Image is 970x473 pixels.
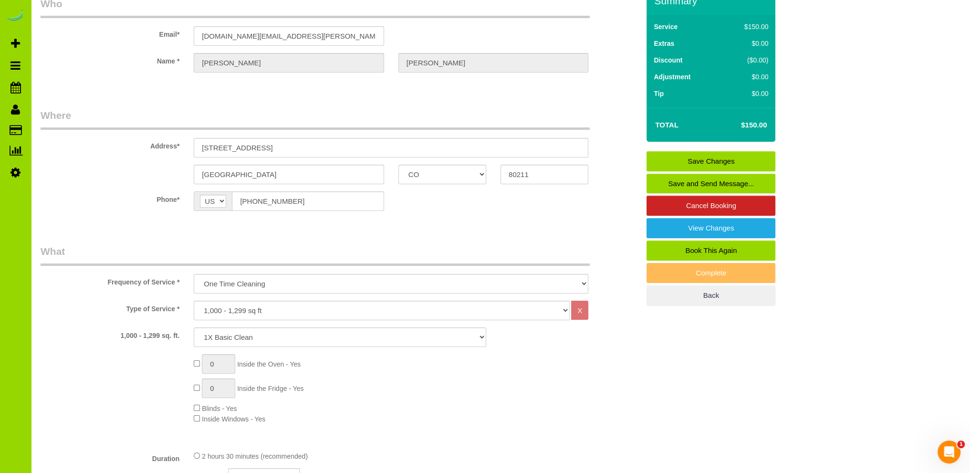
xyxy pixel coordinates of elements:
[33,26,187,39] label: Email*
[33,191,187,204] label: Phone*
[654,55,682,65] label: Discount
[33,53,187,66] label: Name *
[202,415,265,423] span: Inside Windows - Yes
[6,10,25,23] img: Automaid Logo
[957,441,965,448] span: 1
[194,26,384,46] input: Email*
[202,452,308,460] span: 2 hours 30 minutes (recommended)
[194,53,384,73] input: First Name*
[647,218,775,238] a: View Changes
[647,241,775,261] a: Book This Again
[654,22,678,32] label: Service
[654,89,664,98] label: Tip
[724,89,769,98] div: $0.00
[33,327,187,340] label: 1,000 - 1,299 sq. ft.
[647,174,775,194] a: Save and Send Message...
[938,441,960,463] iframe: Intercom live chat
[647,285,775,305] a: Back
[724,39,769,48] div: $0.00
[33,451,187,463] label: Duration
[194,165,384,184] input: City*
[237,360,301,368] span: Inside the Oven - Yes
[202,405,237,412] span: Blinds - Yes
[724,72,769,82] div: $0.00
[237,385,303,392] span: Inside the Fridge - Yes
[647,151,775,171] a: Save Changes
[724,22,769,32] div: $150.00
[654,72,690,82] label: Adjustment
[33,138,187,151] label: Address*
[41,244,590,266] legend: What
[33,301,187,314] label: Type of Service *
[647,196,775,216] a: Cancel Booking
[232,191,384,211] input: Phone*
[41,108,590,130] legend: Where
[501,165,588,184] input: Zip Code*
[33,274,187,287] label: Frequency of Service *
[398,53,588,73] input: Last Name*
[655,121,678,129] strong: Total
[654,39,674,48] label: Extras
[724,55,769,65] div: ($0.00)
[712,121,767,129] h4: $150.00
